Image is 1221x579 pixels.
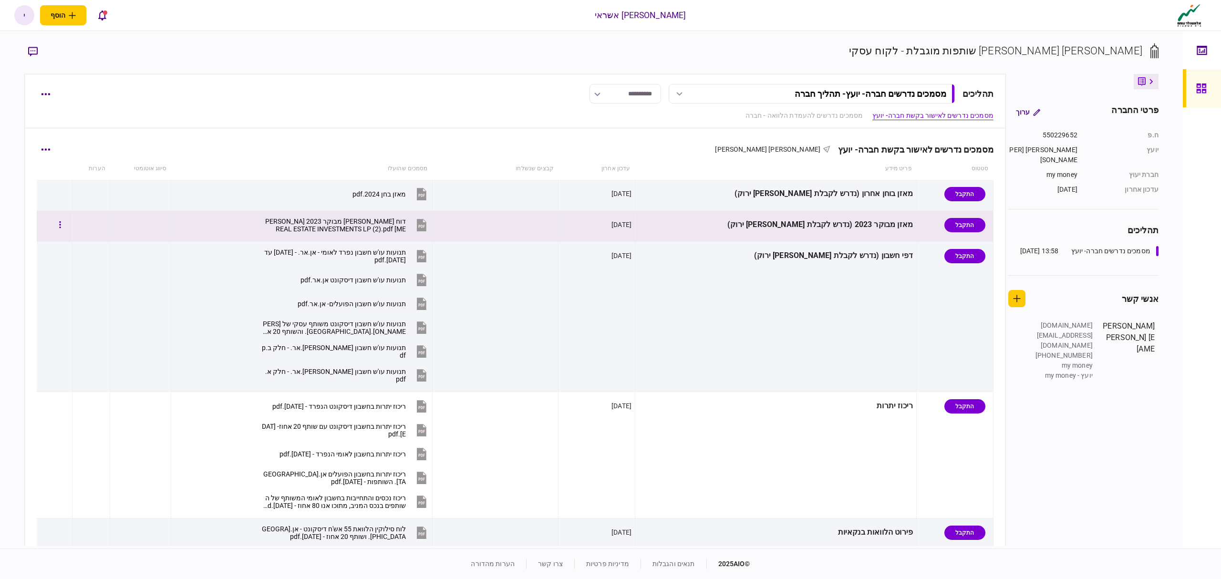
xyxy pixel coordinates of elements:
a: מסמכים נדרשים חברה- יועץ13:58 [DATE] [1020,246,1159,256]
div: תהליכים [1008,224,1159,237]
div: תנועות עו'ש חשבון מזרחי - אן.אר. - חלק ב.pdf [262,344,406,359]
div: יועץ - my money [1031,371,1093,381]
div: ח.פ [1087,130,1159,140]
div: [DOMAIN_NAME][EMAIL_ADDRESS][DOMAIN_NAME] [1031,321,1093,351]
div: ריכוז יתרות [639,395,913,417]
button: פתח רשימת התראות [92,5,112,25]
button: תנועות עו'ש חשבון דיסקונט אן.אר.pdf [300,269,429,290]
div: [DATE] [1008,185,1077,195]
div: יועץ [1087,145,1159,165]
div: התקבל [944,187,985,201]
div: תנועות עו'ש חשבון דיסקונט משותף עסקי של אן.אר. והשותף 20 אחוז.pdf [262,320,406,335]
div: מאזן בחן 2024.pdf [352,190,406,198]
button: ריכוז יתרות בחשבון הפועלים אן.אר. השותפות - 06.09.2025.pdf [262,467,429,488]
div: [PERSON_NAME] אשראי [595,9,686,21]
div: התקבל [944,526,985,540]
button: ריכוז יתרות בחשבון דיסקונט עם שותף 20 אחוז- 06.09.2025.pdf [262,419,429,441]
div: תנועות עו'ש חשבון מזרחי - אן.אר. - חלק א.pdf [262,368,406,383]
div: פירוט הלוואות בנקאיות [639,522,913,543]
th: הערות [72,158,110,180]
div: תנועות עו'ש חשבון הפועלים- אן.אר.pdf [298,300,406,308]
button: דוח כספי מבוקר 2023 NRVISION REAL ESTATE INVESTMENTS LP (2).pdf [262,214,429,236]
div: [DATE] [611,220,631,229]
div: my money [1008,170,1077,180]
button: ריכוז יתרות בחשבון דיסקונט הנפרד - 06.09.2025.pdf [272,395,429,417]
button: תנועות עו'ש חשבון הפועלים- אן.אר.pdf [298,293,429,314]
th: סיווג אוטומטי [110,158,171,180]
div: 13:58 [DATE] [1020,246,1059,256]
button: ריכוז נכסים והתחייבות בחשבון לאומי המשותף של השותפים בנכס המניב, מתוכו אנו 80 אחוז - 06.09.2025.pdf [262,491,429,512]
div: ריכוז יתרות בחשבון דיסקונט עם שותף 20 אחוז- 06.09.2025.pdf [262,423,406,438]
div: התקבל [944,218,985,232]
div: my money [1031,361,1093,371]
img: client company logo [1175,3,1203,27]
div: ריכוז יתרות בחשבון הפועלים אן.אר. השותפות - 06.09.2025.pdf [262,470,406,486]
div: ריכוז יתרות בחשבון דיסקונט הנפרד - 06.09.2025.pdf [272,403,406,410]
div: מאזן מבוקר 2023 (נדרש לקבלת [PERSON_NAME] ירוק) [639,214,913,236]
div: לוח סילוקין הלוואת 55 אש'ח דיסקונט - אן.אר. ושותף 20 אחוז - 06.09.2025.pdf [262,525,406,540]
div: חברת יעוץ [1087,170,1159,180]
button: תנועות עו'ש חשבון מזרחי - אן.אר. - חלק ב.pdf [262,341,429,362]
a: מסמכים נדרשים לאישור בקשת חברה- יועץ [872,111,993,121]
div: אנשי קשר [1122,292,1159,305]
div: מסמכים נדרשים חברה- יועץ - תהליך חברה [795,89,946,99]
div: עדכון אחרון [1087,185,1159,195]
button: לוח סילוקין הלוואת 55 אש'ח דיסקונט - אן.אר. ושותף 20 אחוז - 06.09.2025.pdf [262,522,429,543]
div: 550229652 [1008,130,1077,140]
div: ריכוז נכסים והתחייבות בחשבון לאומי המשותף של השותפים בנכס המניב, מתוכו אנו 80 אחוז - 06.09.2025.pdf [262,494,406,509]
span: [PERSON_NAME] [PERSON_NAME] [715,145,820,153]
button: תנועות עו'ש חשבון דיסקונט משותף עסקי של אן.אר. והשותף 20 אחוז.pdf [262,317,429,338]
div: תנועות עו'ש חשבון נפרד לאומי - אן.אר. - ינואר עד ספטמבר 2025.pdf [262,248,406,264]
a: מדיניות פרטיות [586,560,629,568]
div: [PERSON_NAME] [PERSON_NAME] שותפות מוגבלת - לקוח עסקי [849,43,1142,59]
div: תהליכים [962,87,993,100]
div: דפי חשבון (נדרש לקבלת [PERSON_NAME] ירוק) [639,245,913,267]
div: מאזן בוחן אחרון (נדרש לקבלת [PERSON_NAME] ירוק) [639,183,913,205]
th: קבצים שנשלחו [433,158,559,180]
button: י [14,5,34,25]
div: התקבל [944,399,985,414]
div: [PERSON_NAME] [PERSON_NAME] [1102,321,1155,381]
button: מסמכים נדרשים חברה- יועץ- תהליך חברה [669,84,955,103]
div: מסמכים נדרשים חברה- יועץ [1071,246,1150,256]
button: מאזן בחן 2024.pdf [352,183,429,205]
div: [DATE] [611,251,631,260]
div: ריכוז יתרות בחשבון לאומי הנפרד - 06.09.2025.pdf [279,450,406,458]
th: פריט מידע [635,158,917,180]
a: תנאים והגבלות [652,560,695,568]
a: הערות מהדורה [471,560,515,568]
div: [PHONE_NUMBER] [1031,351,1093,361]
div: [DATE] [611,401,631,411]
button: תנועות עו'ש חשבון מזרחי - אן.אר. - חלק א.pdf [262,364,429,386]
div: התקבל [944,249,985,263]
th: מסמכים שהועלו [171,158,433,180]
div: מסמכים נדרשים לאישור בקשת חברה- יועץ [830,145,993,155]
button: ריכוז יתרות בחשבון לאומי הנפרד - 06.09.2025.pdf [279,443,429,465]
button: פתח תפריט להוספת לקוח [40,5,86,25]
div: [PERSON_NAME] [PERSON_NAME] [1008,145,1077,165]
th: עדכון אחרון [559,158,635,180]
div: תנועות עו'ש חשבון דיסקונט אן.אר.pdf [300,276,406,284]
div: דוח כספי מבוקר 2023 NRVISION REAL ESTATE INVESTMENTS LP (2).pdf [262,217,406,233]
div: [DATE] [611,189,631,198]
a: צרו קשר [538,560,563,568]
div: פרטי החברה [1111,103,1158,121]
button: ערוך [1008,103,1048,121]
a: מסמכים נדרשים להעמדת הלוואה - חברה [745,111,863,121]
button: תנועות עו'ש חשבון נפרד לאומי - אן.אר. - ינואר עד ספטמבר 2025.pdf [262,245,429,267]
th: סטטוס [917,158,993,180]
div: [DATE] [611,527,631,537]
div: © 2025 AIO [706,559,750,569]
button: לוח סילוקין הלוואת 55האש'ח דיסקונט - אן.אר. - 06.09.2025.pdf [262,546,429,567]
